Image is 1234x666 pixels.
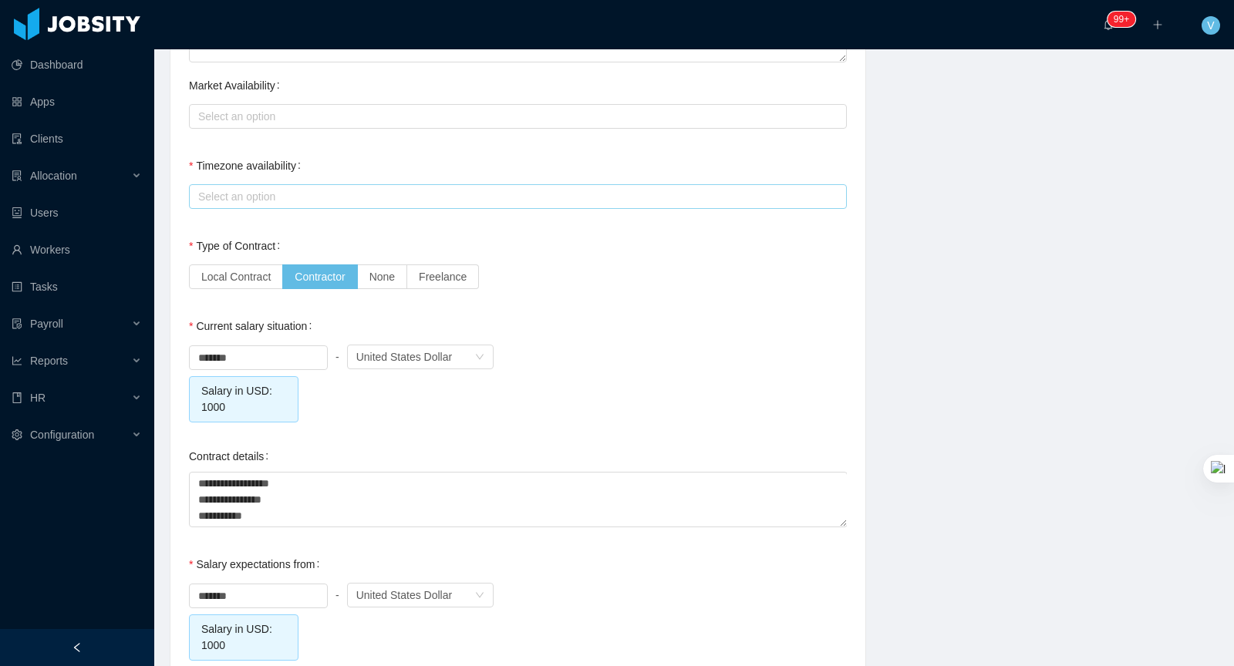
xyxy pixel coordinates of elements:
[1103,19,1114,30] i: icon: bell
[198,109,831,124] div: Select an option
[335,341,339,372] div: -
[30,429,94,441] span: Configuration
[201,271,271,283] span: Local Contract
[30,355,68,367] span: Reports
[1108,12,1135,27] sup: 908
[12,429,22,440] i: icon: setting
[12,197,142,228] a: icon: robotUsers
[194,107,202,126] input: Market Availability
[189,240,286,252] label: Type of Contract
[12,392,22,403] i: icon: book
[1207,16,1214,35] span: V
[356,345,453,368] div: United States Dollar
[475,590,484,601] i: icon: down
[12,123,142,154] a: icon: auditClients
[419,271,467,283] span: Freelance
[189,450,275,462] label: Contract details
[198,189,831,204] div: Select an option
[201,623,272,651] span: Salary in USD: 1000
[194,187,202,206] input: Timezone availability
[356,584,453,607] div: United States Dollar
[189,472,848,527] textarea: Contract details
[189,79,286,92] label: Market Availability
[12,170,22,181] i: icon: solution
[30,392,46,404] span: HR
[12,234,142,265] a: icon: userWorkers
[30,318,63,330] span: Payroll
[12,49,142,80] a: icon: pie-chartDashboard
[1152,19,1163,30] i: icon: plus
[369,271,395,283] span: None
[12,271,142,302] a: icon: profileTasks
[189,320,318,332] label: Current salary situation
[12,355,22,366] i: icon: line-chart
[30,170,77,182] span: Allocation
[12,318,22,329] i: icon: file-protect
[335,580,339,610] div: -
[201,385,272,413] span: Salary in USD: 1000
[189,160,307,172] label: Timezone availability
[475,352,484,363] i: icon: down
[189,558,325,570] label: Salary expectations from
[12,86,142,117] a: icon: appstoreApps
[295,271,345,283] span: Contractor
